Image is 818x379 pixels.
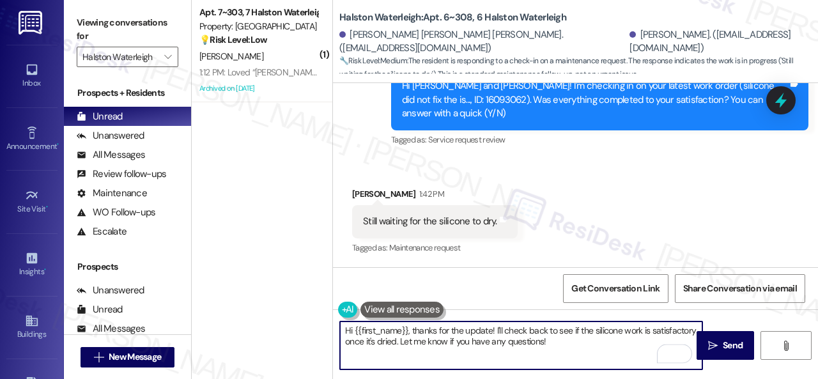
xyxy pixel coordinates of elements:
div: Unread [77,303,123,316]
div: 1:12 PM: Loved “[PERSON_NAME] ([PERSON_NAME]): You're welcome.” [199,66,456,78]
div: Archived on [DATE] [198,81,319,97]
span: • [44,265,46,274]
div: Unanswered [77,284,144,297]
span: Get Conversation Link [571,282,660,295]
b: Halston Waterleigh: Apt. 6~308, 6 Halston Waterleigh [339,11,566,24]
span: Send [723,339,743,352]
div: Maintenance [77,187,147,200]
div: All Messages [77,322,145,336]
div: Tagged as: [391,130,808,149]
div: [PERSON_NAME] [352,187,518,205]
div: Prospects [64,260,191,274]
div: All Messages [77,148,145,162]
textarea: To enrich screen reader interactions, please activate Accessibility in Grammarly extension settings [340,321,702,369]
a: Insights • [6,247,58,282]
span: • [46,203,48,212]
strong: 💡 Risk Level: Low [199,34,267,45]
div: [PERSON_NAME] [PERSON_NAME] [PERSON_NAME]. ([EMAIL_ADDRESS][DOMAIN_NAME]) [339,28,626,56]
span: Share Conversation via email [683,282,797,295]
i:  [94,352,104,362]
img: ResiDesk Logo [19,11,45,35]
span: New Message [109,350,161,364]
button: Share Conversation via email [675,274,805,303]
div: WO Follow-ups [77,206,155,219]
div: Tagged as: [352,238,518,257]
i:  [708,341,718,351]
i:  [781,341,791,351]
div: Apt. 7~303, 7 Halston Waterleigh [199,6,318,19]
div: Escalate [77,225,127,238]
i:  [164,52,171,62]
button: New Message [81,347,175,367]
span: Maintenance request [389,242,461,253]
div: Still waiting for the silicone to dry. [363,215,497,228]
div: Property: [GEOGRAPHIC_DATA] [199,20,318,33]
div: [PERSON_NAME]. ([EMAIL_ADDRESS][DOMAIN_NAME]) [629,28,808,56]
input: All communities [82,47,158,67]
div: Unread [77,110,123,123]
a: Site Visit • [6,185,58,219]
span: • [57,140,59,149]
span: [PERSON_NAME] [199,50,263,62]
span: : The resident is responding to a check-in on a maintenance request. The response indicates the w... [339,54,818,82]
div: Hi [PERSON_NAME] and [PERSON_NAME]! I'm checking in on your latest work order (silicone did not f... [402,79,788,120]
button: Get Conversation Link [563,274,668,303]
div: Prospects + Residents [64,86,191,100]
label: Viewing conversations for [77,13,178,47]
div: Review follow-ups [77,167,166,181]
button: Send [697,331,754,360]
strong: 🔧 Risk Level: Medium [339,56,407,66]
a: Inbox [6,59,58,93]
span: Service request review [428,134,505,145]
a: Buildings [6,310,58,344]
div: 1:42 PM [416,187,444,201]
div: Unanswered [77,129,144,143]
